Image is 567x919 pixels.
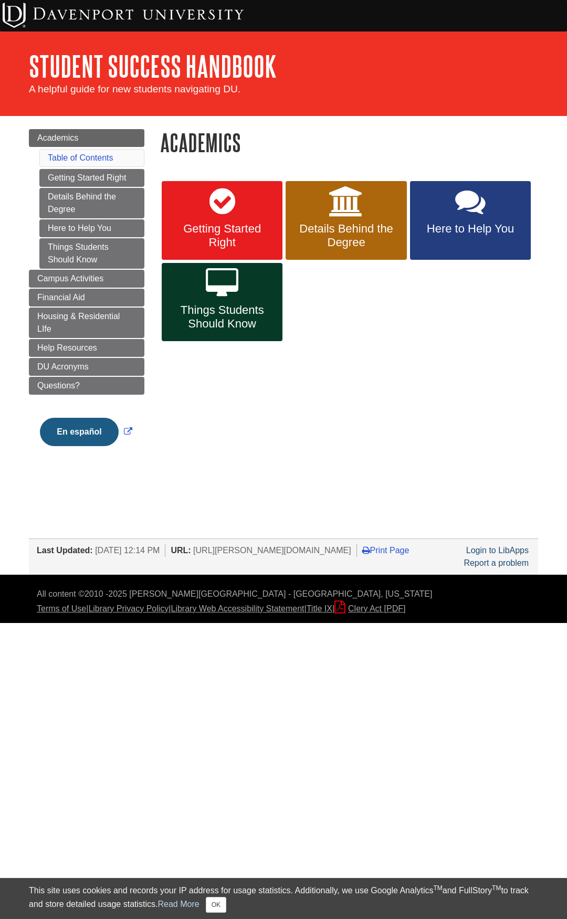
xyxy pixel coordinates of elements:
a: Questions? [29,377,144,395]
span: Details Behind the Degree [293,222,398,249]
span: Financial Aid [37,293,85,302]
span: A helpful guide for new students navigating DU. [29,83,240,94]
span: Help Resources [37,343,97,352]
a: Clery Act [334,604,405,613]
span: Last Updated: [37,546,93,555]
a: Here to Help You [39,219,144,237]
a: Help Resources [29,339,144,357]
a: Student Success Handbook [29,50,277,82]
sup: TM [433,884,442,892]
span: URL: [171,546,191,555]
span: DU Acronyms [37,362,89,371]
button: Close [206,897,226,913]
i: Print Page [362,546,370,554]
a: Things Students Should Know [39,238,144,269]
a: Report a problem [464,558,529,567]
a: Details Behind the Degree [286,181,406,260]
div: All content ©2010 - 2025 [PERSON_NAME][GEOGRAPHIC_DATA] - [GEOGRAPHIC_DATA], [US_STATE] | | | | [37,588,530,615]
a: Print Page [362,546,409,555]
a: Getting Started Right [162,181,282,260]
span: Campus Activities [37,274,103,283]
span: Housing & Residential LIfe [37,312,120,333]
button: En español [40,418,118,446]
img: Davenport University [3,3,244,28]
a: Library Privacy Policy [88,604,169,613]
span: Here to Help You [418,222,523,236]
a: Academics [29,129,144,147]
a: Read More [157,900,199,909]
span: [URL][PERSON_NAME][DOMAIN_NAME] [193,546,351,555]
div: This site uses cookies and records your IP address for usage statistics. Additionally, we use Goo... [29,884,538,913]
a: Login to LibApps [466,546,529,555]
a: Library Web Accessibility Statement [171,604,304,613]
span: Questions? [37,381,80,390]
a: DU Acronyms [29,358,144,376]
sup: TM [492,884,501,892]
span: [DATE] 12:14 PM [95,546,160,555]
div: Guide Page Menu [29,129,144,464]
span: Academics [37,133,78,142]
a: Link opens in new window [37,427,134,436]
a: Terms of Use [37,604,86,613]
span: Getting Started Right [170,222,275,249]
a: Things Students Should Know [162,263,282,342]
a: Housing & Residential LIfe [29,308,144,338]
a: Details Behind the Degree [39,188,144,218]
a: Here to Help You [410,181,531,260]
a: Table of Contents [48,153,113,162]
a: Financial Aid [29,289,144,307]
h1: Academics [160,129,538,156]
a: Campus Activities [29,270,144,288]
a: Title IX [307,604,332,613]
span: Things Students Should Know [170,303,275,331]
a: Getting Started Right [39,169,144,187]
